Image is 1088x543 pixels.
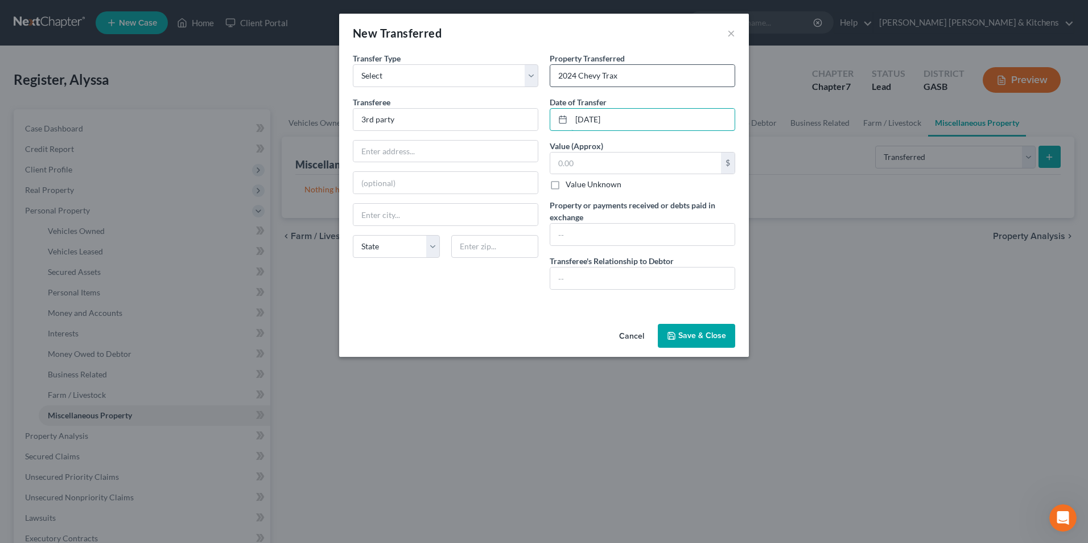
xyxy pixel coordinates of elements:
iframe: Intercom live chat [1049,504,1077,532]
button: × [727,26,735,40]
button: Expand window [199,5,220,26]
div: New Transferred [353,25,442,41]
a: Open in help center [68,379,159,388]
input: Enter zip... [451,235,538,258]
input: MM/DD/YYYY [571,109,735,130]
input: -- [550,268,735,289]
div: Did this answer your question? [14,331,214,343]
span: Property Transferred [550,54,625,63]
label: Property or payments received or debts paid in exchange [550,199,735,223]
span: 😞 [76,342,92,365]
input: Enter city... [353,204,538,225]
input: Enter name... [353,109,538,130]
span: neutral face reaction [99,342,129,365]
span: 😐 [105,342,122,365]
label: Transferee's Relationship to Debtor [550,255,674,267]
div: $ [721,153,735,174]
label: Value Unknown [566,179,621,190]
button: go back [7,5,29,26]
span: Transfer Type [353,54,401,63]
button: Cancel [610,325,653,348]
span: disappointed reaction [69,342,99,365]
input: Enter address... [353,141,538,162]
input: 0.00 [550,153,721,174]
span: Date of Transfer [550,97,607,107]
span: Transferee [353,97,390,107]
span: 😃 [135,342,151,365]
input: (optional) [353,172,538,194]
button: Save & Close [658,324,735,348]
input: -- [550,224,735,245]
span: smiley reaction [129,342,158,365]
label: Value (Approx) [550,140,603,152]
input: ex. Title to 2004 Jeep Compass [550,65,735,87]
